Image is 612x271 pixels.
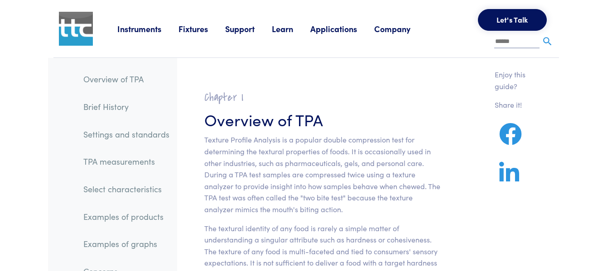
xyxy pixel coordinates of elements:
img: ttc_logo_1x1_v1.0.png [59,12,93,46]
a: Share on LinkedIn [495,172,524,184]
p: Enjoy this guide? [495,69,537,92]
a: Fixtures [178,23,225,34]
a: Examples of graphs [76,233,177,254]
h2: Chapter I [204,90,440,105]
p: Texture Profile Analysis is a popular double compression test for determining the textural proper... [204,134,440,215]
a: Examples of products [76,206,177,227]
a: Settings and standards [76,124,177,145]
button: Let's Talk [478,9,547,31]
a: Support [225,23,272,34]
a: Brief History [76,96,177,117]
p: Share it! [495,99,537,111]
h3: Overview of TPA [204,108,440,130]
a: Overview of TPA [76,69,177,90]
a: Company [374,23,428,34]
a: Applications [310,23,374,34]
a: TPA measurements [76,151,177,172]
a: Learn [272,23,310,34]
a: Select characteristics [76,179,177,200]
a: Instruments [117,23,178,34]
